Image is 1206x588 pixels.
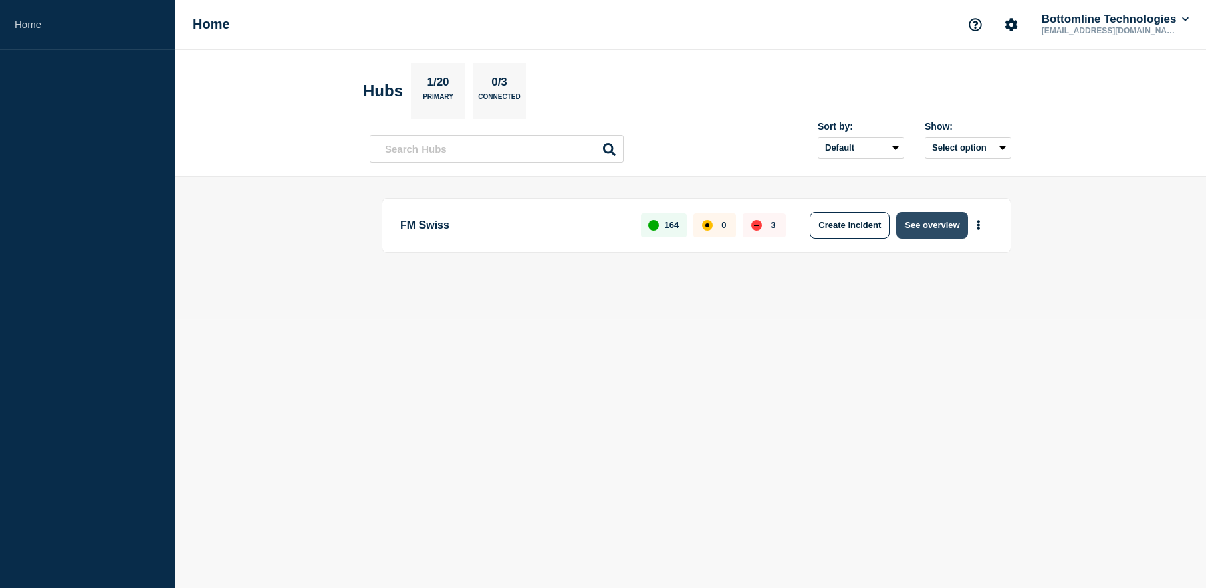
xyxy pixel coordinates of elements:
[423,93,453,107] p: Primary
[751,220,762,231] div: down
[818,121,904,132] div: Sort by:
[648,220,659,231] div: up
[478,93,520,107] p: Connected
[771,220,775,230] p: 3
[1039,13,1191,26] button: Bottomline Technologies
[363,82,403,100] h2: Hubs
[997,11,1026,39] button: Account settings
[370,135,624,163] input: Search Hubs
[422,76,454,93] p: 1/20
[970,213,987,237] button: More actions
[961,11,989,39] button: Support
[1039,26,1178,35] p: [EMAIL_ADDRESS][DOMAIN_NAME]
[810,212,890,239] button: Create incident
[925,137,1011,159] button: Select option
[721,220,726,230] p: 0
[925,121,1011,132] div: Show:
[193,17,230,32] h1: Home
[665,220,679,230] p: 164
[487,76,513,93] p: 0/3
[400,212,626,239] p: FM Swiss
[818,137,904,159] select: Sort by
[896,212,967,239] button: See overview
[702,220,713,231] div: affected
